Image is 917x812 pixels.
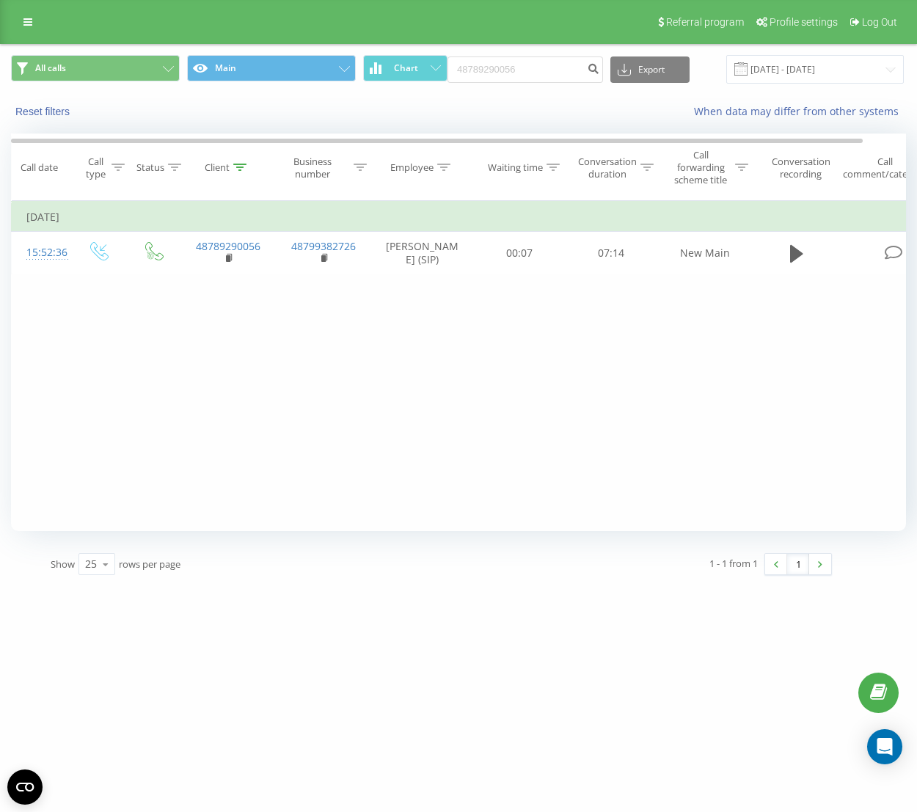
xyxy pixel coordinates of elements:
div: 1 - 1 from 1 [709,556,758,571]
span: Show [51,557,75,571]
td: [PERSON_NAME] (SIP) [371,232,474,274]
a: 48789290056 [196,239,260,253]
div: Call type [83,156,108,180]
td: New Main [657,232,753,274]
span: Profile settings [770,16,838,28]
span: rows per page [119,557,180,571]
a: 1 [787,554,809,574]
button: All calls [11,55,180,81]
input: Search by number [447,56,603,83]
div: Waiting time [488,161,543,174]
div: Conversation duration [578,156,637,180]
div: Conversation recording [765,156,836,180]
a: 48799382726 [291,239,356,253]
td: 07:14 [566,232,657,274]
span: All calls [35,62,66,74]
span: Referral program [666,16,744,28]
div: Call forwarding scheme title [670,149,731,186]
button: Main [187,55,356,81]
span: Log Out [862,16,897,28]
div: 15:52:36 [26,238,56,267]
td: 00:07 [474,232,566,274]
button: Chart [363,55,447,81]
div: Business number [276,156,351,180]
div: Status [136,161,164,174]
button: Reset filters [11,105,77,118]
div: Call date [21,161,58,174]
div: Open Intercom Messenger [867,729,902,764]
span: Chart [394,63,418,73]
a: When data may differ from other systems [694,104,906,118]
button: Open CMP widget [7,769,43,805]
div: Client [205,161,230,174]
div: Employee [390,161,434,174]
div: 25 [85,557,97,571]
button: Export [610,56,690,83]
